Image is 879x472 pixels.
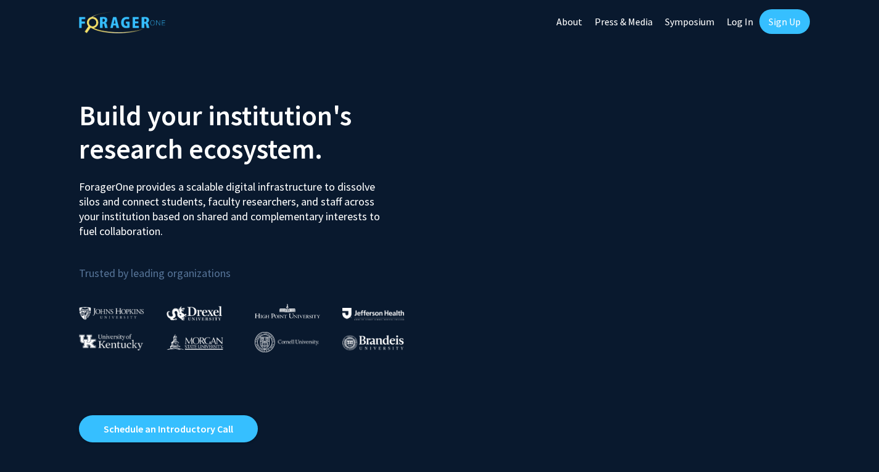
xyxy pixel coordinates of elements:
[759,9,810,34] a: Sign Up
[255,304,320,318] img: High Point University
[167,334,223,350] img: Morgan State University
[79,12,165,33] img: ForagerOne Logo
[79,307,144,320] img: Johns Hopkins University
[255,332,319,352] img: Cornell University
[79,99,431,165] h2: Build your institution's research ecosystem.
[79,334,143,350] img: University of Kentucky
[79,249,431,283] p: Trusted by leading organizations
[342,335,404,350] img: Brandeis University
[167,306,222,320] img: Drexel University
[342,308,404,320] img: Thomas Jefferson University
[79,415,258,442] a: Opens in a new tab
[79,170,389,239] p: ForagerOne provides a scalable digital infrastructure to dissolve silos and connect students, fac...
